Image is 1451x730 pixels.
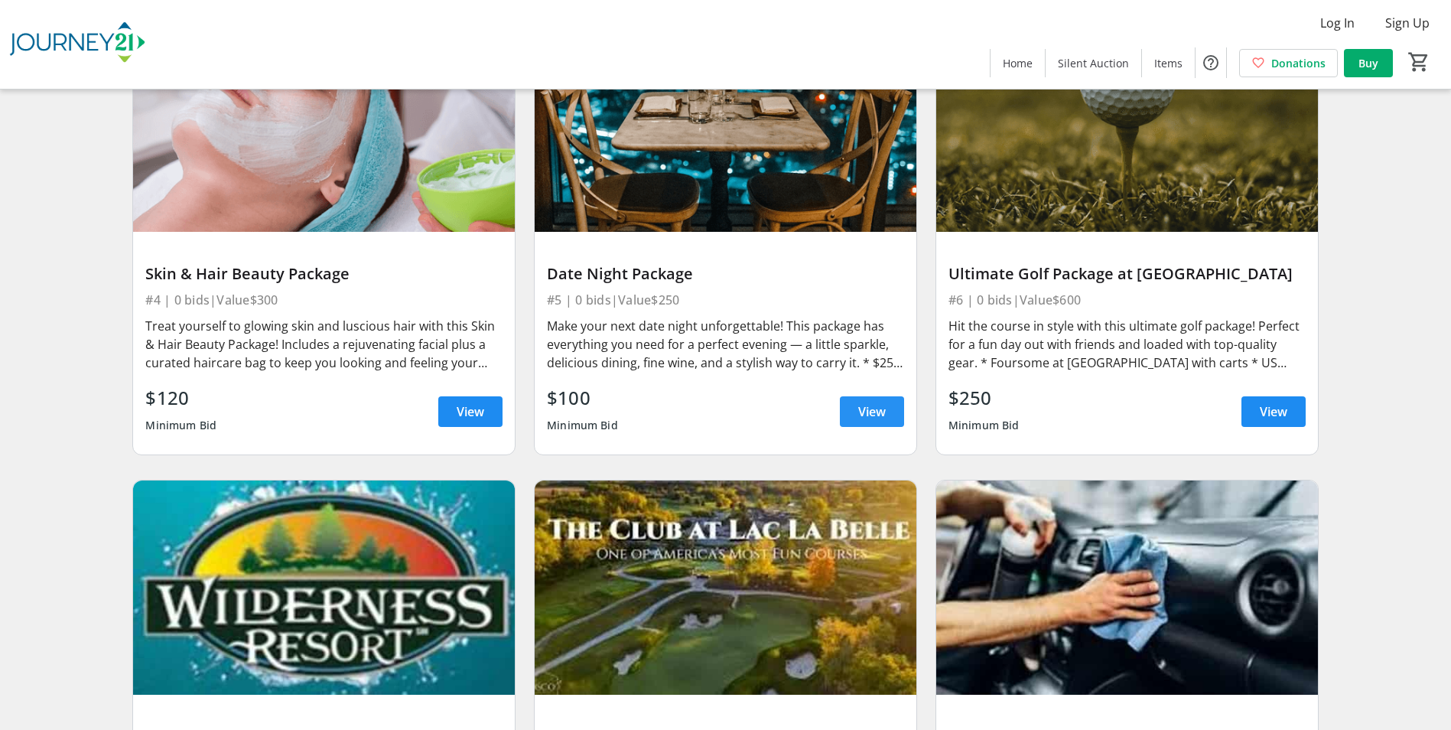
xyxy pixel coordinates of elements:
[936,18,1318,233] img: Ultimate Golf Package at Paganica
[547,317,904,372] div: Make your next date night unforgettable! This package has everything you need for a perfect eveni...
[1046,49,1141,77] a: Silent Auction
[1196,47,1226,78] button: Help
[547,412,618,439] div: Minimum Bid
[145,265,503,283] div: Skin & Hair Beauty Package
[948,384,1020,412] div: $250
[1358,55,1378,71] span: Buy
[1405,48,1433,76] button: Cart
[1003,55,1033,71] span: Home
[1271,55,1326,71] span: Donations
[948,289,1306,311] div: #6 | 0 bids | Value $600
[948,317,1306,372] div: Hit the course in style with this ultimate golf package! Perfect for a fun day out with friends a...
[438,396,503,427] a: View
[547,289,904,311] div: #5 | 0 bids | Value $250
[936,481,1318,696] img: Car Detail by Ewald
[991,49,1045,77] a: Home
[1385,14,1430,32] span: Sign Up
[1142,49,1195,77] a: Items
[1239,49,1338,77] a: Donations
[457,402,484,421] span: View
[145,317,503,372] div: Treat yourself to glowing skin and luscious hair with this Skin & Hair Beauty Package! Includes a...
[547,384,618,412] div: $100
[1344,49,1393,77] a: Buy
[145,384,216,412] div: $120
[145,412,216,439] div: Minimum Bid
[948,412,1020,439] div: Minimum Bid
[1058,55,1129,71] span: Silent Auction
[1260,402,1287,421] span: View
[547,265,904,283] div: Date Night Package
[1373,11,1442,35] button: Sign Up
[133,481,515,696] img: Wilderness Resort & Aquavia Lumina Laser Light Show
[1241,396,1306,427] a: View
[1308,11,1367,35] button: Log In
[145,289,503,311] div: #4 | 0 bids | Value $300
[535,481,916,696] img: Golf at The Club at Lac la Belle
[535,18,916,233] img: Date Night Package
[840,396,904,427] a: View
[133,18,515,233] img: Skin & Hair Beauty Package
[1320,14,1355,32] span: Log In
[1154,55,1183,71] span: Items
[858,402,886,421] span: View
[9,6,145,83] img: Journey21's Logo
[948,265,1306,283] div: Ultimate Golf Package at [GEOGRAPHIC_DATA]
